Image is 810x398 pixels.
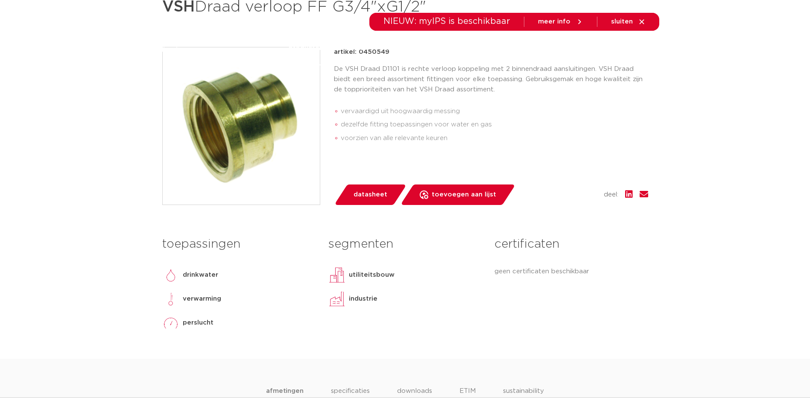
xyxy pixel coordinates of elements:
h3: segmenten [328,236,482,253]
img: utiliteitsbouw [328,266,345,284]
a: meer info [538,18,583,26]
p: perslucht [183,318,213,328]
p: industrie [349,294,377,304]
p: drinkwater [183,270,218,280]
span: sluiten [611,18,633,25]
img: drinkwater [162,266,179,284]
img: verwarming [162,290,179,307]
span: meer info [538,18,570,25]
li: voorzien van alle relevante keuren [341,132,648,145]
img: industrie [328,290,345,307]
p: geen certificaten beschikbaar [494,266,648,277]
a: services [500,31,527,65]
span: deel: [604,190,618,200]
div: my IPS [617,31,625,65]
span: datasheet [354,188,387,202]
a: datasheet [334,184,406,205]
img: Product Image for VSH Draad verloop FF G3/4"xG1/2" [163,47,320,205]
li: vervaardigd uit hoogwaardig messing [341,105,648,118]
p: De VSH Draad D1101 is rechte verloop koppeling met 2 binnendraad aansluitingen. VSH Draad biedt e... [334,64,648,95]
span: toevoegen aan lijst [432,188,496,202]
a: downloads [447,31,483,65]
a: over ons [544,31,574,65]
li: dezelfde fitting toepassingen voor water en gas [341,118,648,132]
img: perslucht [162,314,179,331]
nav: Menu [289,31,574,65]
p: utiliteitsbouw [349,270,395,280]
a: toepassingen [385,31,430,65]
a: markten [340,31,368,65]
span: NIEUW: myIPS is beschikbaar [383,17,510,26]
a: sluiten [611,18,646,26]
a: producten [289,31,323,65]
h3: toepassingen [162,236,316,253]
h3: certificaten [494,236,648,253]
p: verwarming [183,294,221,304]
